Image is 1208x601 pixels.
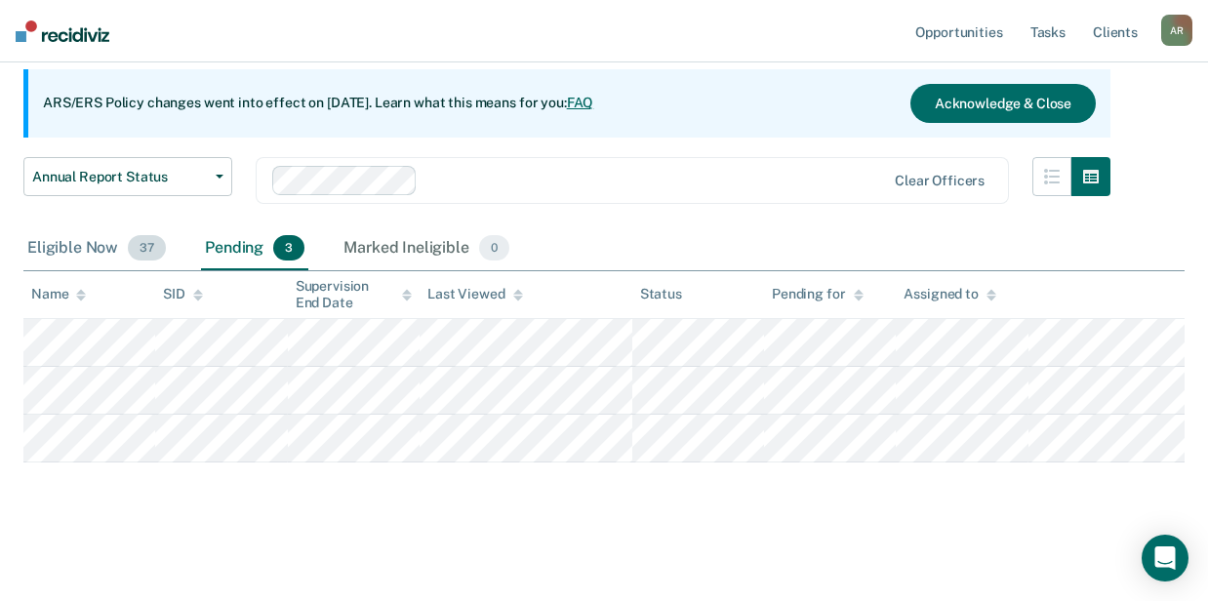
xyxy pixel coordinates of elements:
[23,227,170,270] div: Eligible Now37
[1161,15,1192,46] button: AR
[23,157,232,196] button: Annual Report Status
[16,20,109,42] img: Recidiviz
[910,84,1096,123] button: Acknowledge & Close
[296,278,412,311] div: Supervision End Date
[1142,535,1188,581] div: Open Intercom Messenger
[427,286,522,302] div: Last Viewed
[43,94,593,113] p: ARS/ERS Policy changes went into effect on [DATE]. Learn what this means for you:
[904,286,995,302] div: Assigned to
[201,227,308,270] div: Pending3
[31,286,86,302] div: Name
[640,286,682,302] div: Status
[128,235,166,260] span: 37
[895,173,985,189] div: Clear officers
[340,227,513,270] div: Marked Ineligible0
[479,235,509,260] span: 0
[163,286,203,302] div: SID
[32,169,208,185] span: Annual Report Status
[273,235,304,260] span: 3
[772,286,863,302] div: Pending for
[567,95,594,110] a: FAQ
[1161,15,1192,46] div: A R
